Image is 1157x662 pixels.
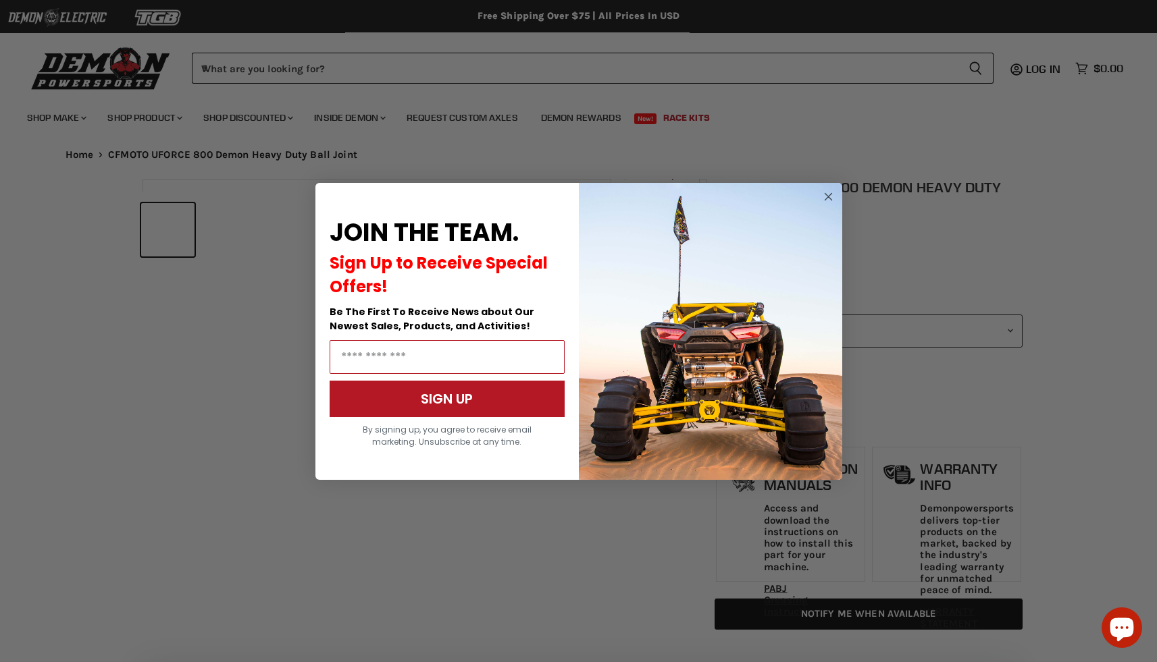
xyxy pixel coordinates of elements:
[330,252,548,298] span: Sign Up to Receive Special Offers!
[1098,607,1146,651] inbox-online-store-chat: Shopify online store chat
[330,340,565,374] input: Email Address
[820,188,837,205] button: Close dialog
[330,381,565,417] button: SIGN UP
[579,183,842,480] img: a9095488-b6e7-41ba-879d-588abfab540b.jpeg
[330,215,519,250] span: JOIN THE TEAM.
[330,305,534,333] span: Be The First To Receive News about Our Newest Sales, Products, and Activities!
[363,424,532,447] span: By signing up, you agree to receive email marketing. Unsubscribe at any time.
